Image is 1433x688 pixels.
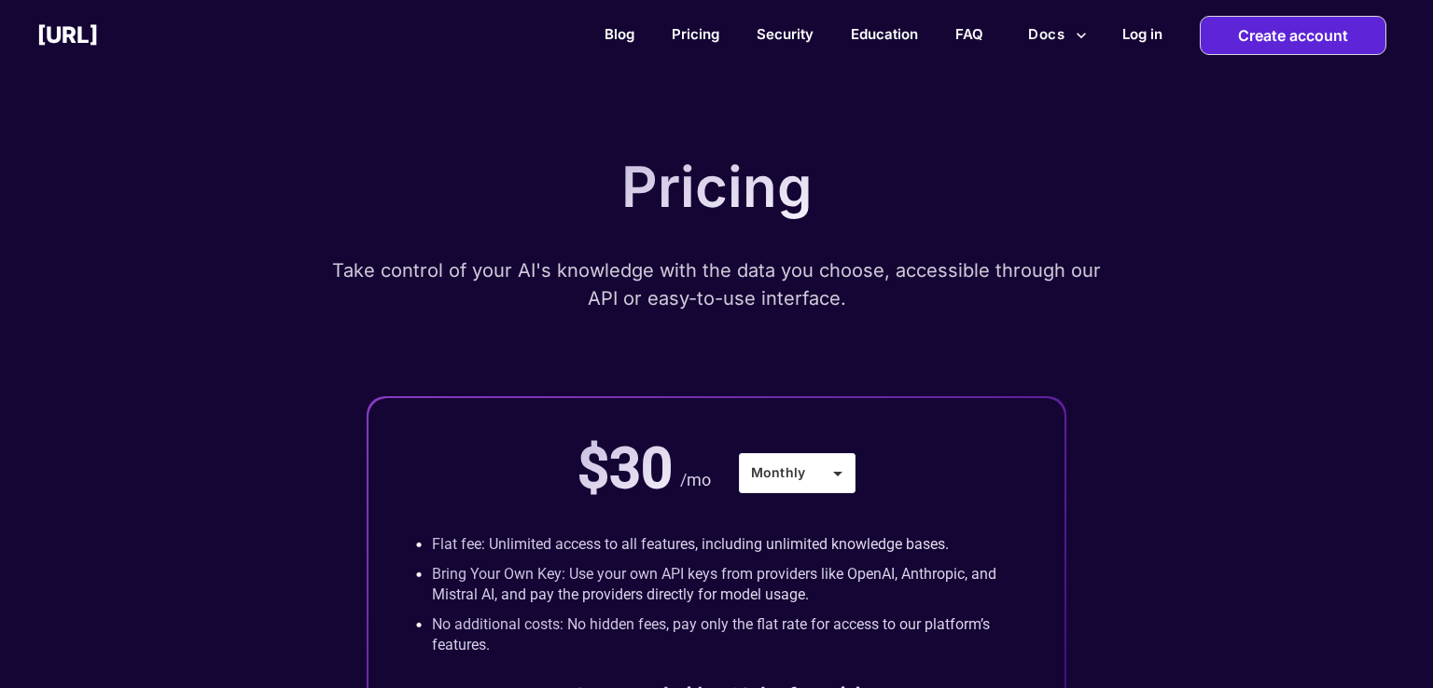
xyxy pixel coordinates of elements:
[432,564,1018,605] p: Bring Your Own Key: Use your own API keys from providers like OpenAI, Anthropic, and Mistral AI, ...
[680,469,711,491] p: /mo
[329,256,1104,312] p: Take control of your AI's knowledge with the data you choose, accessible through our API or easy-...
[739,453,856,492] div: Monthly
[955,25,983,43] a: FAQ
[415,534,423,555] p: •
[672,25,719,43] a: Pricing
[621,154,813,219] p: Pricing
[1021,17,1094,52] button: more
[432,614,1018,655] p: No additional costs: No hidden fees, pay only the flat rate for access to our platform’s features.
[415,614,423,655] p: •
[577,435,673,502] p: $30
[1238,17,1348,54] p: Create account
[757,25,814,43] a: Security
[37,21,98,48] h2: [URL]
[605,25,634,43] a: Blog
[851,25,918,43] a: Education
[1122,25,1162,43] h2: Log in
[415,564,423,605] p: •
[432,534,949,555] p: Flat fee: Unlimited access to all features, including unlimited knowledge bases.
